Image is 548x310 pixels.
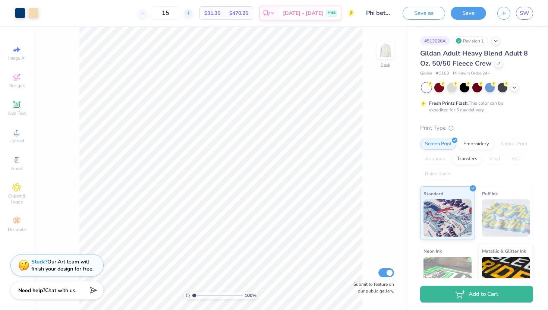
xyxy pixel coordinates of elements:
div: Applique [420,154,450,165]
span: $470.25 [229,9,248,17]
div: Digital Print [496,139,532,150]
span: SW [520,9,529,18]
button: Save as [403,7,445,20]
button: Add to Cart [420,286,533,303]
strong: Fresh Prints Flash: [429,100,469,106]
span: Gildan [420,70,432,77]
div: Print Type [420,124,533,132]
div: Embroidery [459,139,494,150]
strong: Stuck? [31,258,47,265]
img: Metallic & Glitter Ink [482,257,530,294]
span: Image AI [8,55,26,61]
div: # 513026A [420,36,450,45]
div: Back [381,62,390,69]
button: Save [451,7,486,20]
div: Our Art team will finish your design for free. [31,258,94,272]
span: Upload [9,138,24,144]
span: Gildan Adult Heavy Blend Adult 8 Oz. 50/50 Fleece Crew [420,49,528,68]
input: Untitled Design [360,6,397,20]
span: Clipart & logos [4,193,30,205]
span: Add Text [8,110,26,116]
span: $31.35 [204,9,220,17]
span: Greek [11,165,23,171]
input: – – [151,6,180,20]
span: Minimum Order: 24 + [453,70,490,77]
span: Puff Ink [482,190,498,197]
span: Neon Ink [423,247,442,255]
span: [DATE] - [DATE] [283,9,323,17]
div: Screen Print [420,139,456,150]
span: Designs [9,83,25,89]
img: Neon Ink [423,257,472,294]
span: FREE [328,10,336,16]
a: SW [516,7,533,20]
img: Standard [423,199,472,237]
span: 100 % [245,292,256,299]
div: Rhinestones [420,168,456,180]
img: Puff Ink [482,199,530,237]
div: Revision 1 [454,36,488,45]
span: Standard [423,190,443,197]
div: Vinyl [484,154,505,165]
span: Decorate [8,227,26,232]
div: This color can be expedited for 5 day delivery. [429,100,521,113]
label: Submit to feature on our public gallery. [349,281,394,294]
div: Transfers [452,154,482,165]
strong: Need help? [18,287,45,294]
img: Back [378,43,393,58]
span: Metallic & Glitter Ink [482,247,526,255]
div: Foil [507,154,525,165]
span: # G180 [436,70,449,77]
span: Chat with us. [45,287,76,294]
